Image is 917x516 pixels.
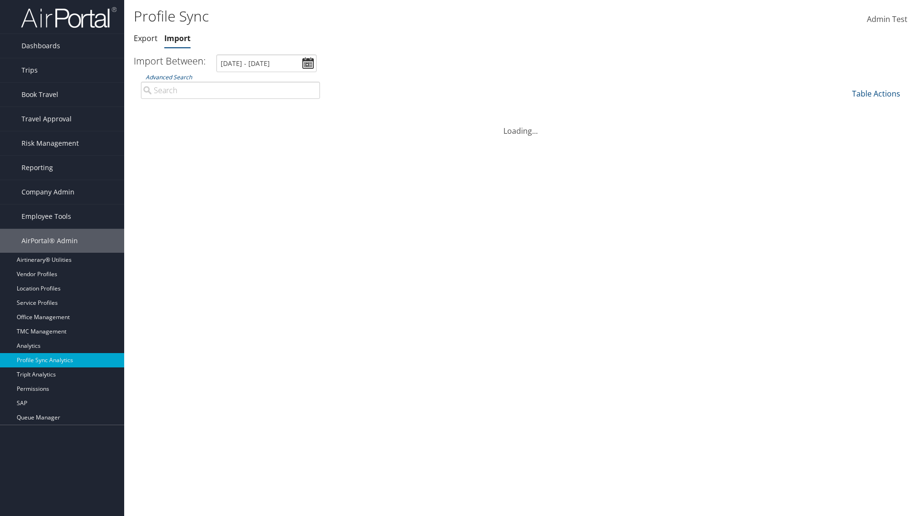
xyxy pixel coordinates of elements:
img: airportal-logo.png [21,6,117,29]
span: Risk Management [21,131,79,155]
span: Company Admin [21,180,75,204]
span: Trips [21,58,38,82]
span: Book Travel [21,83,58,107]
h3: Import Between: [134,54,206,67]
a: Admin Test [867,5,907,34]
span: Travel Approval [21,107,72,131]
a: Export [134,33,158,43]
input: [DATE] - [DATE] [216,54,317,72]
span: Admin Test [867,14,907,24]
span: AirPortal® Admin [21,229,78,253]
a: Advanced Search [146,73,192,81]
h1: Profile Sync [134,6,650,26]
span: Dashboards [21,34,60,58]
a: Import [164,33,191,43]
span: Employee Tools [21,204,71,228]
a: Table Actions [852,88,900,99]
span: Reporting [21,156,53,180]
div: Loading... [134,114,907,137]
input: Advanced Search [141,82,320,99]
